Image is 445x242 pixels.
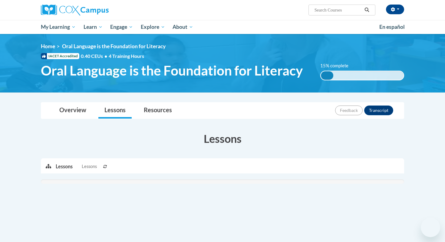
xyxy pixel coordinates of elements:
[109,53,144,59] span: 4 Training Hours
[386,5,404,14] button: Account Settings
[53,103,92,119] a: Overview
[84,23,103,31] span: Learn
[110,23,133,31] span: Engage
[41,53,79,59] span: IACET Accredited
[41,62,303,79] span: Oral Language is the Foundation for Literacy
[41,23,76,31] span: My Learning
[37,20,80,34] a: My Learning
[41,131,404,146] h3: Lessons
[62,43,166,49] span: Oral Language is the Foundation for Literacy
[421,218,440,237] iframe: Button to launch messaging window
[56,163,73,170] p: Lessons
[32,20,413,34] div: Main menu
[314,6,362,14] input: Search Courses
[321,71,333,80] div: 15% complete
[138,103,178,119] a: Resources
[375,21,409,33] a: En español
[173,23,193,31] span: About
[41,43,55,49] a: Home
[41,5,156,15] a: Cox Campus
[80,20,107,34] a: Learn
[141,23,165,31] span: Explore
[106,20,137,34] a: Engage
[81,53,109,59] span: 0.40 CEUs
[137,20,169,34] a: Explore
[364,106,393,115] button: Transcript
[379,24,405,30] span: En español
[335,106,363,115] button: Feedback
[41,5,109,15] img: Cox Campus
[104,53,107,59] span: •
[362,6,371,14] button: Search
[169,20,197,34] a: About
[320,62,355,69] label: 15% complete
[98,103,132,119] a: Lessons
[82,163,97,170] span: Lessons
